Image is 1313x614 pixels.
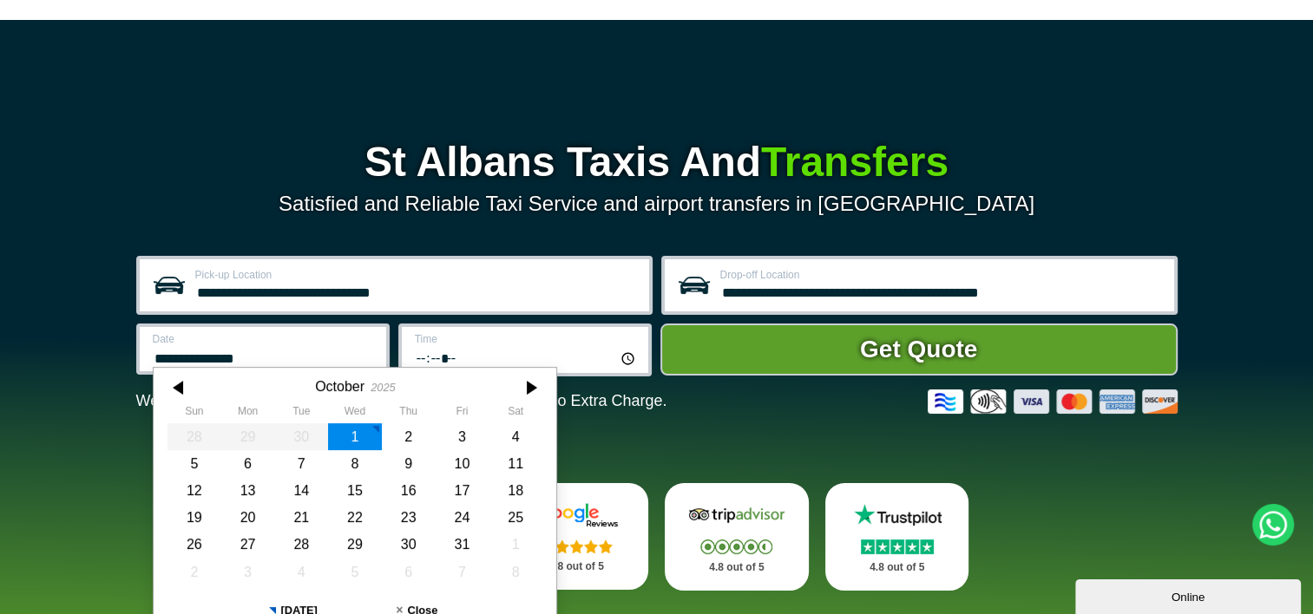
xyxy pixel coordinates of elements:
[220,477,274,504] div: 13 October 2025
[415,334,638,344] label: Time
[195,270,639,280] label: Pick-up Location
[845,502,949,528] img: Trustpilot
[328,531,382,558] div: 29 October 2025
[381,504,435,531] div: 23 October 2025
[220,405,274,422] th: Monday
[524,502,628,528] img: Google
[167,531,221,558] div: 26 October 2025
[274,531,328,558] div: 28 October 2025
[274,423,328,450] div: 30 September 2025
[684,557,790,578] p: 4.8 out of 5
[153,334,376,344] label: Date
[489,423,542,450] div: 04 October 2025
[328,504,382,531] div: 22 October 2025
[761,139,949,185] span: Transfers
[220,450,274,477] div: 06 October 2025
[381,477,435,504] div: 16 October 2025
[468,392,666,409] span: The Car at No Extra Charge.
[489,450,542,477] div: 11 October 2025
[435,477,489,504] div: 17 October 2025
[274,477,328,504] div: 14 October 2025
[720,270,1164,280] label: Drop-off Location
[274,405,328,422] th: Tuesday
[220,504,274,531] div: 20 October 2025
[167,477,221,504] div: 12 October 2025
[381,531,435,558] div: 30 October 2025
[136,192,1178,216] p: Satisfied and Reliable Taxi Service and airport transfers in [GEOGRAPHIC_DATA]
[136,141,1178,183] h1: St Albans Taxis And
[274,558,328,585] div: 04 November 2025
[371,381,395,394] div: 2025
[435,423,489,450] div: 03 October 2025
[1075,576,1304,614] iframe: chat widget
[136,392,667,410] p: We Now Accept Card & Contactless Payment In
[435,558,489,585] div: 07 November 2025
[167,450,221,477] div: 05 October 2025
[685,502,789,528] img: Tripadvisor
[167,405,221,422] th: Sunday
[489,405,542,422] th: Saturday
[489,504,542,531] div: 25 October 2025
[504,483,648,590] a: Google Stars 4.8 out of 5
[274,504,328,531] div: 21 October 2025
[220,423,274,450] div: 29 September 2025
[274,450,328,477] div: 07 October 2025
[489,477,542,504] div: 18 October 2025
[435,531,489,558] div: 31 October 2025
[315,378,364,395] div: October
[167,558,221,585] div: 02 November 2025
[328,405,382,422] th: Wednesday
[435,504,489,531] div: 24 October 2025
[825,483,969,591] a: Trustpilot Stars 4.8 out of 5
[328,423,382,450] div: 01 October 2025
[328,558,382,585] div: 05 November 2025
[328,450,382,477] div: 08 October 2025
[844,557,950,578] p: 4.8 out of 5
[489,558,542,585] div: 08 November 2025
[381,423,435,450] div: 02 October 2025
[928,389,1178,414] img: Credit And Debit Cards
[523,556,629,578] p: 4.8 out of 5
[861,539,934,554] img: Stars
[489,531,542,558] div: 01 November 2025
[381,558,435,585] div: 06 November 2025
[700,539,772,554] img: Stars
[328,477,382,504] div: 15 October 2025
[435,450,489,477] div: 10 October 2025
[665,483,809,591] a: Tripadvisor Stars 4.8 out of 5
[167,423,221,450] div: 28 September 2025
[660,323,1178,376] button: Get Quote
[220,531,274,558] div: 27 October 2025
[381,450,435,477] div: 09 October 2025
[541,539,613,553] img: Stars
[381,405,435,422] th: Thursday
[220,558,274,585] div: 03 November 2025
[167,504,221,531] div: 19 October 2025
[435,405,489,422] th: Friday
